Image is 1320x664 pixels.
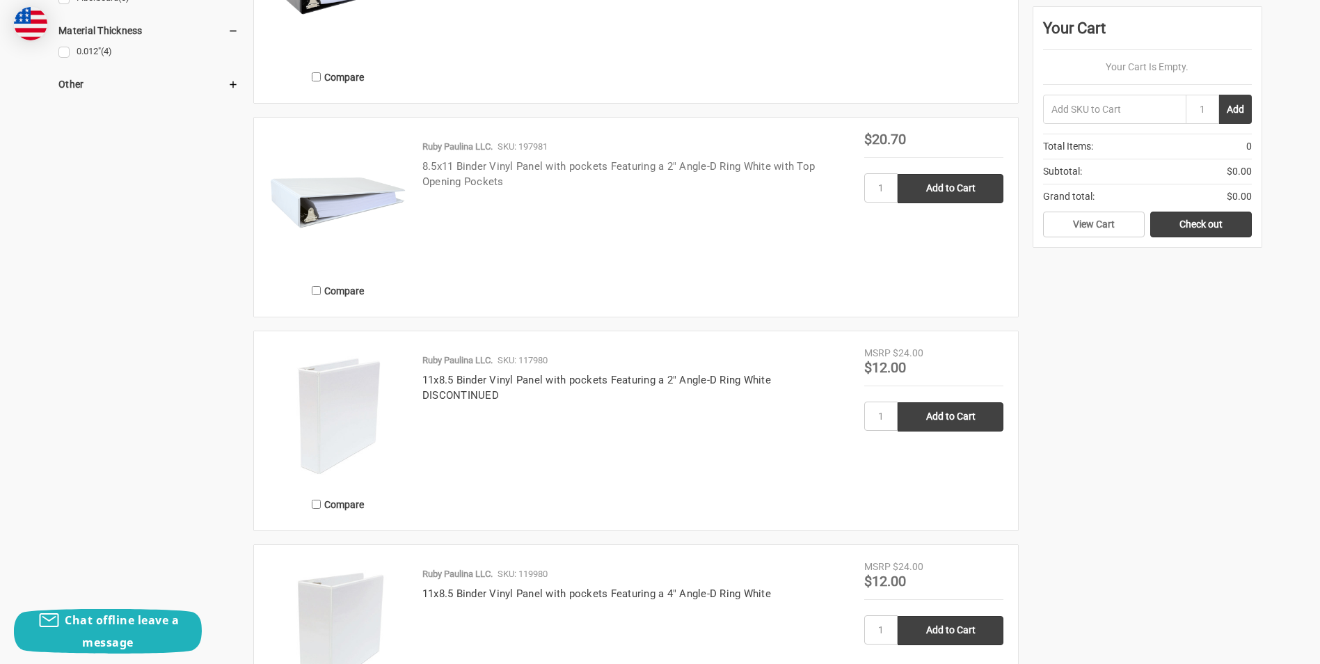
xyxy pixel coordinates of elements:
p: SKU: 197981 [498,140,548,154]
p: SKU: 117980 [498,354,548,367]
a: 11x8.5 Binder Vinyl Panel with pockets Featuring a 4" Angle-D Ring White [422,587,771,600]
label: Compare [269,493,408,516]
span: Grand total: [1043,189,1095,204]
input: Add to Cart [898,616,1003,645]
span: Total Items: [1043,139,1093,154]
input: Add to Cart [898,402,1003,432]
input: Add SKU to Cart [1043,95,1186,124]
h5: Material Thickness [58,22,239,39]
span: $0.00 [1227,164,1252,179]
div: MSRP [864,560,891,574]
a: 8.5x11 Binder Vinyl Panel with pockets Featuring a 2" Angle-D Ring White with Top Opening Pockets [422,160,815,189]
div: MSRP [864,346,891,361]
span: (4) [101,46,112,56]
span: $0.00 [1227,189,1252,204]
input: Compare [312,500,321,509]
span: $12.00 [864,359,906,376]
label: Compare [269,279,408,302]
img: 8.5x11 Binder Vinyl Panel with pockets Featuring a 2" Angle-D Ring White [269,132,408,271]
a: View Cart [1043,212,1145,238]
h5: Other [58,76,239,93]
span: $20.70 [864,131,906,148]
input: Compare [312,72,321,81]
span: Subtotal: [1043,164,1082,179]
input: Add to Cart [898,174,1003,203]
span: $24.00 [893,561,923,572]
a: 0.012" [58,42,239,61]
img: 11x8.5 Binder Vinyl Panel with pockets Featuring a 2" Angle-D Ring White [269,346,408,485]
div: Your Cart [1043,17,1252,50]
a: Check out [1150,212,1252,238]
p: Your Cart Is Empty. [1043,60,1252,74]
button: Add [1219,95,1252,124]
button: Chat offline leave a message [14,609,202,654]
p: Ruby Paulina LLC. [422,567,493,581]
span: 0 [1246,139,1252,154]
img: duty and tax information for United States [14,7,47,40]
label: Compare [269,65,408,88]
p: Ruby Paulina LLC. [422,354,493,367]
p: Ruby Paulina LLC. [422,140,493,154]
input: Compare [312,286,321,295]
span: Chat offline leave a message [65,612,179,650]
span: $12.00 [864,573,906,590]
p: SKU: 119980 [498,567,548,581]
span: $24.00 [893,347,923,358]
a: 11x8.5 Binder Vinyl Panel with pockets Featuring a 2" Angle-D Ring White DISCONTINUED [422,374,771,402]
